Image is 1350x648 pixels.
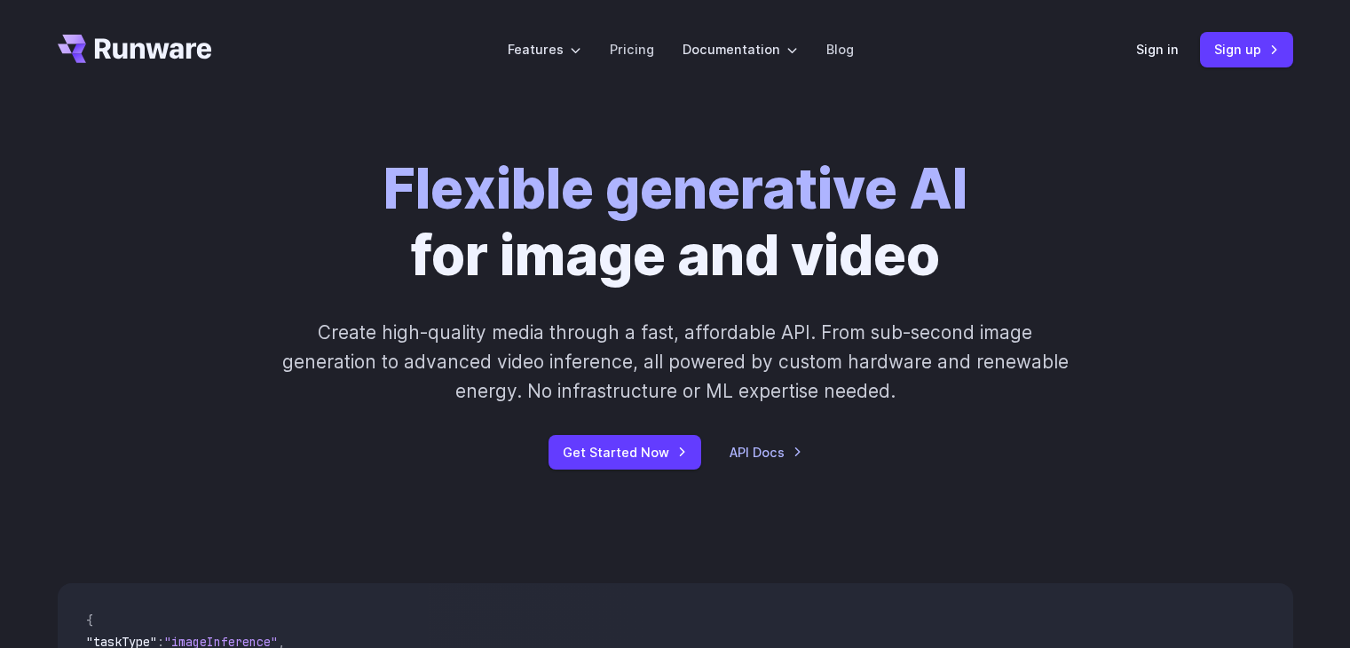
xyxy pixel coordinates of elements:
strong: Flexible generative AI [383,155,967,222]
h1: for image and video [383,156,967,289]
span: { [86,612,93,628]
a: API Docs [730,442,802,462]
a: Go to / [58,35,212,63]
a: Sign up [1200,32,1293,67]
a: Get Started Now [549,435,701,470]
label: Features [508,39,581,59]
label: Documentation [683,39,798,59]
a: Sign in [1136,39,1179,59]
a: Blog [826,39,854,59]
p: Create high-quality media through a fast, affordable API. From sub-second image generation to adv... [280,318,1070,407]
a: Pricing [610,39,654,59]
